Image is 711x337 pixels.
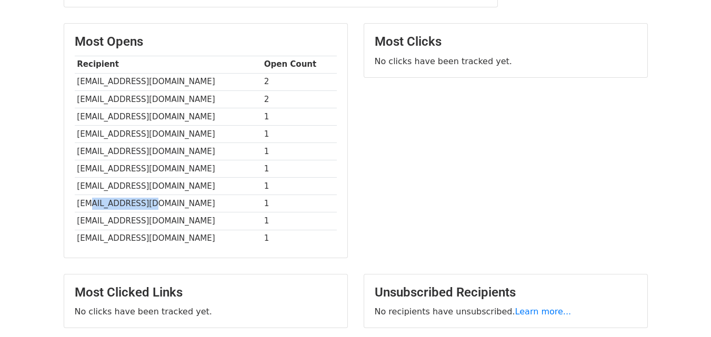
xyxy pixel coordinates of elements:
[262,212,337,230] td: 1
[75,178,262,195] td: [EMAIL_ADDRESS][DOMAIN_NAME]
[75,90,262,108] td: [EMAIL_ADDRESS][DOMAIN_NAME]
[75,195,262,212] td: [EMAIL_ADDRESS][DOMAIN_NAME]
[262,195,337,212] td: 1
[262,125,337,142] td: 1
[75,160,262,178] td: [EMAIL_ADDRESS][DOMAIN_NAME]
[75,285,337,300] h3: Most Clicked Links
[262,90,337,108] td: 2
[75,230,262,247] td: [EMAIL_ADDRESS][DOMAIN_NAME]
[515,307,572,316] a: Learn more...
[75,73,262,90] td: [EMAIL_ADDRESS][DOMAIN_NAME]
[262,160,337,178] td: 1
[658,287,711,337] iframe: Chat Widget
[75,212,262,230] td: [EMAIL_ADDRESS][DOMAIN_NAME]
[262,108,337,125] td: 1
[262,230,337,247] td: 1
[75,34,337,49] h3: Most Opens
[75,108,262,125] td: [EMAIL_ADDRESS][DOMAIN_NAME]
[75,143,262,160] td: [EMAIL_ADDRESS][DOMAIN_NAME]
[262,143,337,160] td: 1
[75,306,337,317] p: No clicks have been tracked yet.
[262,56,337,73] th: Open Count
[262,178,337,195] td: 1
[262,73,337,90] td: 2
[375,306,637,317] p: No recipients have unsubscribed.
[375,285,637,300] h3: Unsubscribed Recipients
[75,56,262,73] th: Recipient
[375,34,637,49] h3: Most Clicks
[375,56,637,67] p: No clicks have been tracked yet.
[75,125,262,142] td: [EMAIL_ADDRESS][DOMAIN_NAME]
